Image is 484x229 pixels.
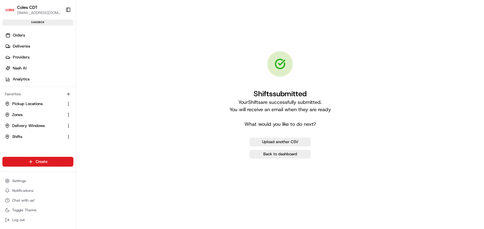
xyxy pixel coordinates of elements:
span: Shifts [12,134,22,139]
a: Shifts [5,134,64,139]
a: Nash AI [2,63,76,73]
span: Deliveries [13,44,30,49]
span: Pickup Locations [12,101,43,107]
button: Delivery Windows [2,121,73,131]
button: Notifications [2,186,73,195]
button: Chat with us! [2,196,73,205]
button: Create [2,157,73,167]
button: Zones [2,110,73,120]
a: Delivery Windows [5,123,64,129]
span: Chat with us! [12,198,34,203]
div: Favorites [2,89,73,99]
a: Deliveries [2,41,76,51]
span: Providers [13,55,30,60]
p: Your Shifts are successfully submitted. You will receive an email when they are ready What would ... [230,99,331,128]
a: Pickup Locations [5,101,64,107]
span: Notifications [12,188,33,193]
button: Pickup Locations [2,99,73,109]
a: Back to dashboard [250,150,311,158]
span: Settings [12,178,26,183]
button: Shifts [2,132,73,142]
button: Settings [2,177,73,185]
button: Toggle Theme [2,206,73,214]
a: Orders [2,30,76,40]
span: Nash AI [13,65,26,71]
span: Toggle Theme [12,208,37,213]
span: Log out [12,217,25,222]
span: Create [36,159,47,164]
img: Coles CDT [5,5,15,15]
h1: Shifts submitted [230,89,331,99]
button: Upload another CSV [250,138,311,146]
span: Analytics [13,76,30,82]
button: [EMAIL_ADDRESS][DOMAIN_NAME] [17,10,61,15]
a: Zones [5,112,64,118]
button: Coles CDT [17,4,37,10]
button: Log out [2,216,73,224]
button: Coles CDTColes CDT[EMAIL_ADDRESS][DOMAIN_NAME] [2,2,63,17]
span: Orders [13,33,25,38]
div: sandbox [2,19,73,26]
span: Delivery Windows [12,123,45,129]
a: Providers [2,52,76,62]
a: Analytics [2,74,76,84]
span: Zones [12,112,23,118]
